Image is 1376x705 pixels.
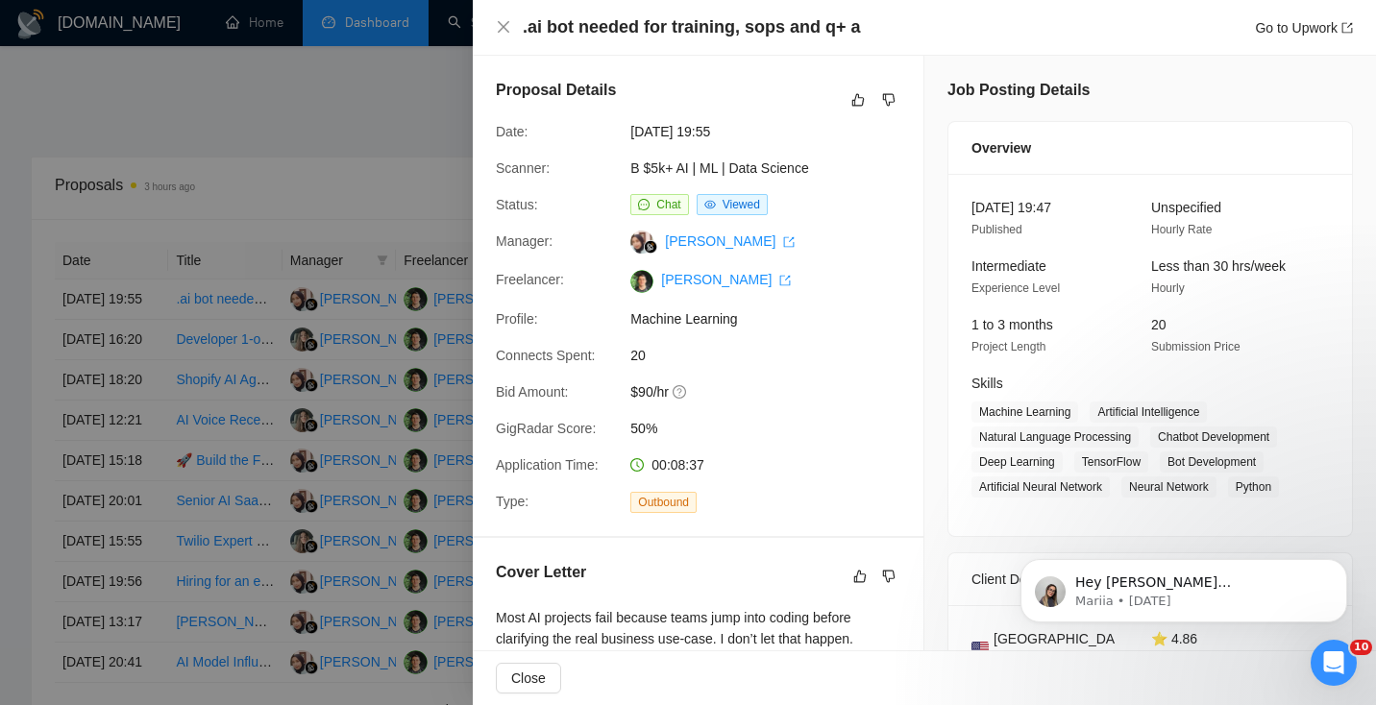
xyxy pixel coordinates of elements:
[971,426,1139,448] span: Natural Language Processing
[496,663,561,693] button: Close
[1074,451,1148,473] span: TensorFlow
[1090,401,1207,423] span: Artificial Intelligence
[644,240,657,254] img: gigradar-bm.png
[630,308,919,329] span: Machine Learning
[848,565,872,588] button: like
[496,79,616,102] h5: Proposal Details
[882,569,896,584] span: dislike
[853,569,867,584] span: like
[971,476,1110,498] span: Artificial Neural Network
[630,381,919,402] span: $90/hr
[971,258,1046,274] span: Intermediate
[971,281,1060,295] span: Experience Level
[847,88,870,111] button: like
[1350,640,1372,655] span: 10
[1151,281,1185,295] span: Hourly
[496,233,553,249] span: Manager:
[779,275,791,286] span: export
[877,88,900,111] button: dislike
[630,270,653,293] img: c1zXbV4Rn31IWjPrUDnm7GOP5m6FFaf60K-g_nBlCk66MXT-MajKUodHXjIR0VPwAy
[1151,258,1286,274] span: Less than 30 hrs/week
[656,198,680,211] span: Chat
[971,223,1022,236] span: Published
[630,458,644,472] span: clock-circle
[665,233,795,249] a: [PERSON_NAME] export
[496,19,511,36] button: Close
[496,421,596,436] span: GigRadar Score:
[630,121,919,142] span: [DATE] 19:55
[496,197,538,212] span: Status:
[496,494,528,509] span: Type:
[630,418,919,439] span: 50%
[651,457,704,473] span: 00:08:37
[1151,317,1167,332] span: 20
[1255,20,1353,36] a: Go to Upworkexport
[1228,476,1279,498] span: Python
[496,457,599,473] span: Application Time:
[971,137,1031,158] span: Overview
[496,272,564,287] span: Freelancer:
[496,160,550,176] span: Scanner:
[704,199,716,210] span: eye
[1151,200,1221,215] span: Unspecified
[971,639,989,660] img: 🇺🇸
[971,553,1329,605] div: Client Details
[783,236,795,248] span: export
[1150,426,1277,448] span: Chatbot Development
[511,668,546,689] span: Close
[947,79,1090,102] h5: Job Posting Details
[496,311,538,327] span: Profile:
[496,19,511,35] span: close
[1160,451,1264,473] span: Bot Development
[496,124,528,139] span: Date:
[1151,340,1241,353] span: Submission Price
[496,384,569,400] span: Bid Amount:
[630,160,808,176] a: B $5k+ AI | ML | Data Science
[630,345,919,366] span: 20
[638,199,650,210] span: message
[496,561,586,584] h5: Cover Letter
[1121,476,1216,498] span: Neural Network
[661,272,791,287] a: [PERSON_NAME] export
[971,200,1051,215] span: [DATE] 19:47
[992,519,1376,653] iframe: Intercom notifications message
[673,384,688,400] span: question-circle
[1341,22,1353,34] span: export
[877,565,900,588] button: dislike
[523,15,861,39] h4: .ai bot needed for training, sops and q+ a
[723,198,760,211] span: Viewed
[882,92,896,108] span: dislike
[496,348,596,363] span: Connects Spent:
[971,376,1003,391] span: Skills
[851,92,865,108] span: like
[971,340,1045,353] span: Project Length
[971,317,1053,332] span: 1 to 3 months
[1311,640,1357,686] iframe: Intercom live chat
[971,451,1063,473] span: Deep Learning
[1151,223,1212,236] span: Hourly Rate
[630,492,697,513] span: Outbound
[971,401,1078,423] span: Machine Learning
